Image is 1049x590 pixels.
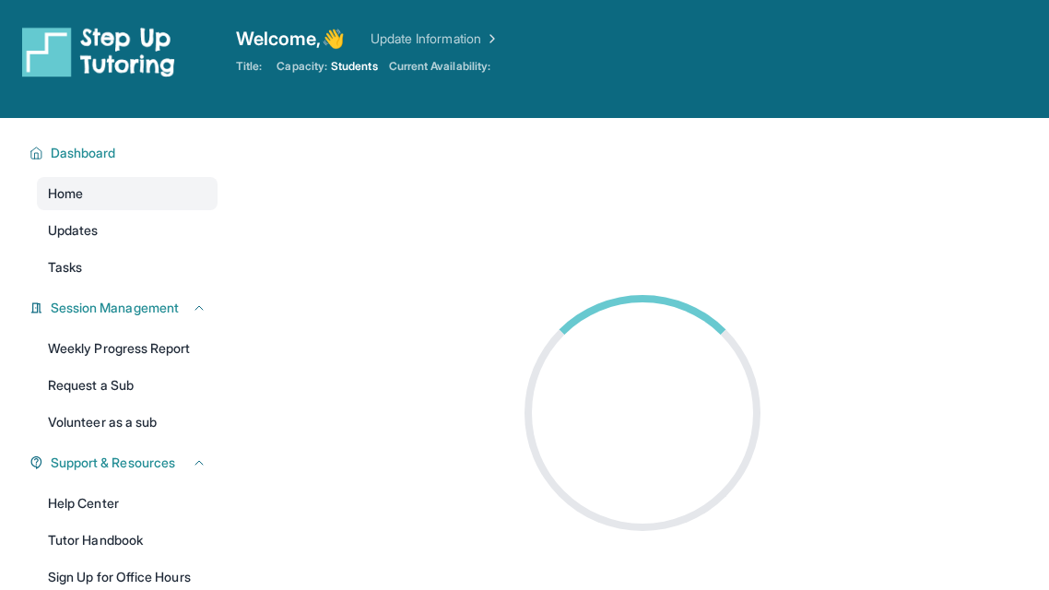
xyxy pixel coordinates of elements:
img: logo [22,26,175,77]
button: Dashboard [43,144,206,162]
span: Dashboard [51,144,116,162]
a: Volunteer as a sub [37,406,218,439]
button: Support & Resources [43,454,206,472]
button: Session Management [43,299,206,317]
a: Help Center [37,487,218,520]
a: Update Information [371,29,500,48]
span: Current Availability: [389,59,490,74]
a: Home [37,177,218,210]
a: Tasks [37,251,218,284]
span: Welcome, 👋 [236,26,345,52]
img: Chevron Right [481,29,500,48]
a: Tutor Handbook [37,524,218,557]
a: Weekly Progress Report [37,332,218,365]
span: Home [48,184,83,203]
span: Students [331,59,378,74]
span: Tasks [48,258,82,277]
a: Updates [37,214,218,247]
span: Updates [48,221,99,240]
span: Title: [236,59,262,74]
span: Capacity: [277,59,327,74]
span: Session Management [51,299,179,317]
span: Support & Resources [51,454,175,472]
a: Request a Sub [37,369,218,402]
